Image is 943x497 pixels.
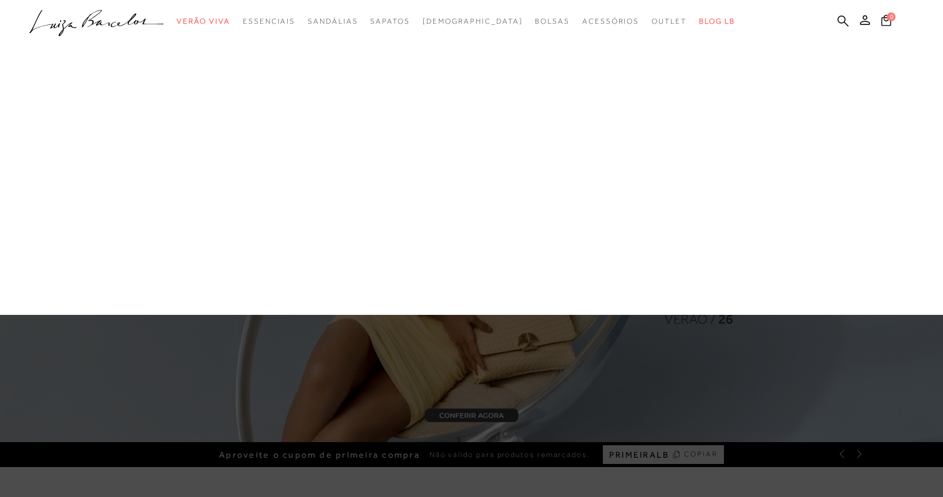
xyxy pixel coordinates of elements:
[308,10,358,33] a: categoryNavScreenReaderText
[582,10,639,33] a: categoryNavScreenReaderText
[177,17,230,26] span: Verão Viva
[887,12,896,21] span: 0
[423,10,523,33] a: noSubCategoriesText
[699,10,735,33] a: BLOG LB
[243,10,295,33] a: categoryNavScreenReaderText
[243,17,295,26] span: Essenciais
[177,10,230,33] a: categoryNavScreenReaderText
[370,17,409,26] span: Sapatos
[535,17,570,26] span: Bolsas
[308,17,358,26] span: Sandálias
[652,10,686,33] a: categoryNavScreenReaderText
[370,10,409,33] a: categoryNavScreenReaderText
[535,10,570,33] a: categoryNavScreenReaderText
[423,17,523,26] span: [DEMOGRAPHIC_DATA]
[877,14,895,31] button: 0
[582,17,639,26] span: Acessórios
[652,17,686,26] span: Outlet
[699,17,735,26] span: BLOG LB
